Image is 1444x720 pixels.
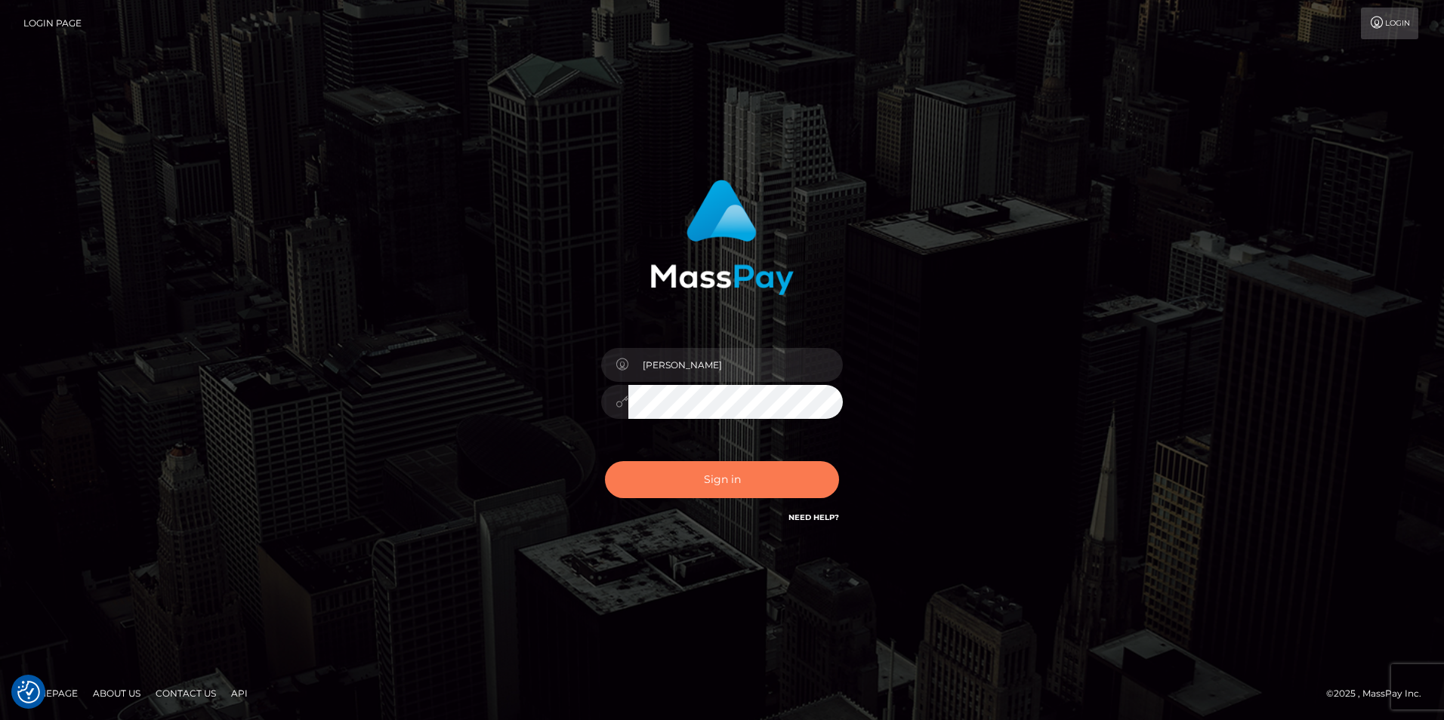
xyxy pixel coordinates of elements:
[788,512,839,522] a: Need Help?
[17,682,84,705] a: Homepage
[1361,8,1418,39] a: Login
[23,8,82,39] a: Login Page
[650,180,794,295] img: MassPay Login
[17,681,40,703] button: Consent Preferences
[628,348,843,382] input: Username...
[87,682,147,705] a: About Us
[605,461,839,498] button: Sign in
[150,682,222,705] a: Contact Us
[1326,685,1433,702] div: © 2025 , MassPay Inc.
[225,682,254,705] a: API
[17,681,40,703] img: Revisit consent button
